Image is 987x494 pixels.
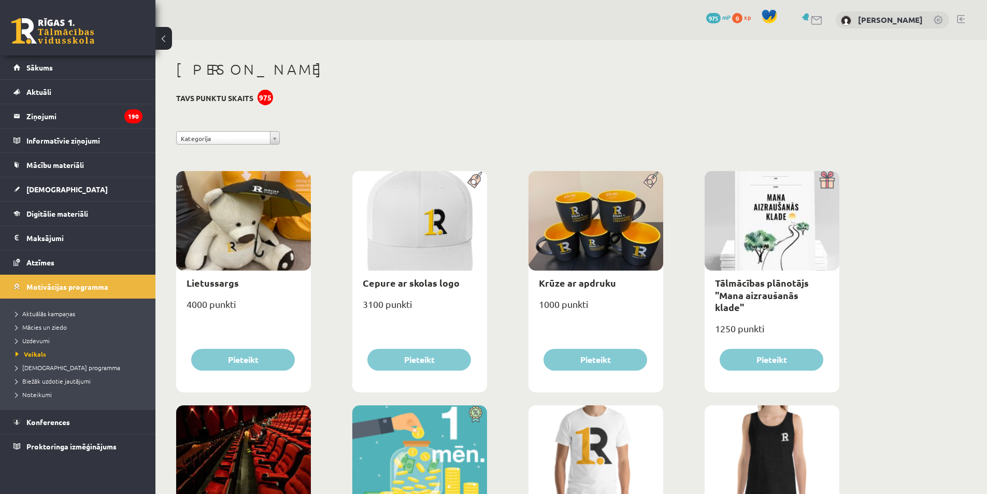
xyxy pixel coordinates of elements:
span: Atzīmes [26,258,54,267]
a: Atzīmes [13,250,142,274]
a: Digitālie materiāli [13,202,142,225]
a: [DEMOGRAPHIC_DATA] programma [16,363,145,372]
a: Cepure ar skolas logo [363,277,460,289]
img: Valērija Vorobjova [841,16,851,26]
span: Proktoringa izmēģinājums [26,442,117,451]
span: xp [744,13,751,21]
span: Veikals [16,350,46,358]
a: Sākums [13,55,142,79]
span: Motivācijas programma [26,282,108,291]
a: Tālmācības plānotājs "Mana aizraušanās klade" [715,277,809,313]
span: 0 [732,13,742,23]
button: Pieteikt [543,349,647,371]
button: Pieteikt [367,349,471,371]
span: Kategorija [181,132,266,145]
span: Aktuāli [26,87,51,96]
a: 975 mP [706,13,731,21]
a: Krūze ar apdruku [539,277,616,289]
a: Mācību materiāli [13,153,142,177]
a: 0 xp [732,13,756,21]
span: Mācies un ziedo [16,323,67,331]
a: Rīgas 1. Tālmācības vidusskola [11,18,94,44]
legend: Informatīvie ziņojumi [26,129,142,152]
a: Aktuālās kampaņas [16,309,145,318]
span: mP [722,13,731,21]
span: Sākums [26,63,53,72]
a: [PERSON_NAME] [858,15,923,25]
a: Uzdevumi [16,336,145,345]
a: Motivācijas programma [13,275,142,299]
span: Biežāk uzdotie jautājumi [16,377,91,385]
img: Populāra prece [640,171,663,189]
span: [DEMOGRAPHIC_DATA] [26,185,108,194]
legend: Ziņojumi [26,104,142,128]
span: Digitālie materiāli [26,209,88,218]
div: 1250 punkti [705,320,839,346]
a: [DEMOGRAPHIC_DATA] [13,177,142,201]
a: Mācies un ziedo [16,322,145,332]
span: Mācību materiāli [26,160,84,170]
h1: [PERSON_NAME] [176,61,839,78]
div: 1000 punkti [528,295,663,321]
a: Ziņojumi190 [13,104,142,128]
a: Proktoringa izmēģinājums [13,434,142,458]
span: [DEMOGRAPHIC_DATA] programma [16,363,120,372]
span: 975 [706,13,721,23]
span: Noteikumi [16,390,52,399]
a: Maksājumi [13,226,142,250]
a: Noteikumi [16,390,145,399]
a: Lietussargs [187,277,239,289]
a: Informatīvie ziņojumi [13,129,142,152]
button: Pieteikt [191,349,295,371]
div: 975 [258,90,273,105]
div: 3100 punkti [352,295,487,321]
img: Atlaide [464,405,487,423]
legend: Maksājumi [26,226,142,250]
a: Biežāk uzdotie jautājumi [16,376,145,386]
span: Konferences [26,417,70,427]
div: 4000 punkti [176,295,311,321]
img: Populāra prece [464,171,487,189]
span: Aktuālās kampaņas [16,309,75,318]
a: Kategorija [176,131,280,145]
a: Aktuāli [13,80,142,104]
h3: Tavs punktu skaits [176,94,253,103]
img: Dāvana ar pārsteigumu [816,171,839,189]
i: 190 [124,109,142,123]
button: Pieteikt [720,349,823,371]
a: Veikals [16,349,145,359]
a: Konferences [13,410,142,434]
span: Uzdevumi [16,336,50,345]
